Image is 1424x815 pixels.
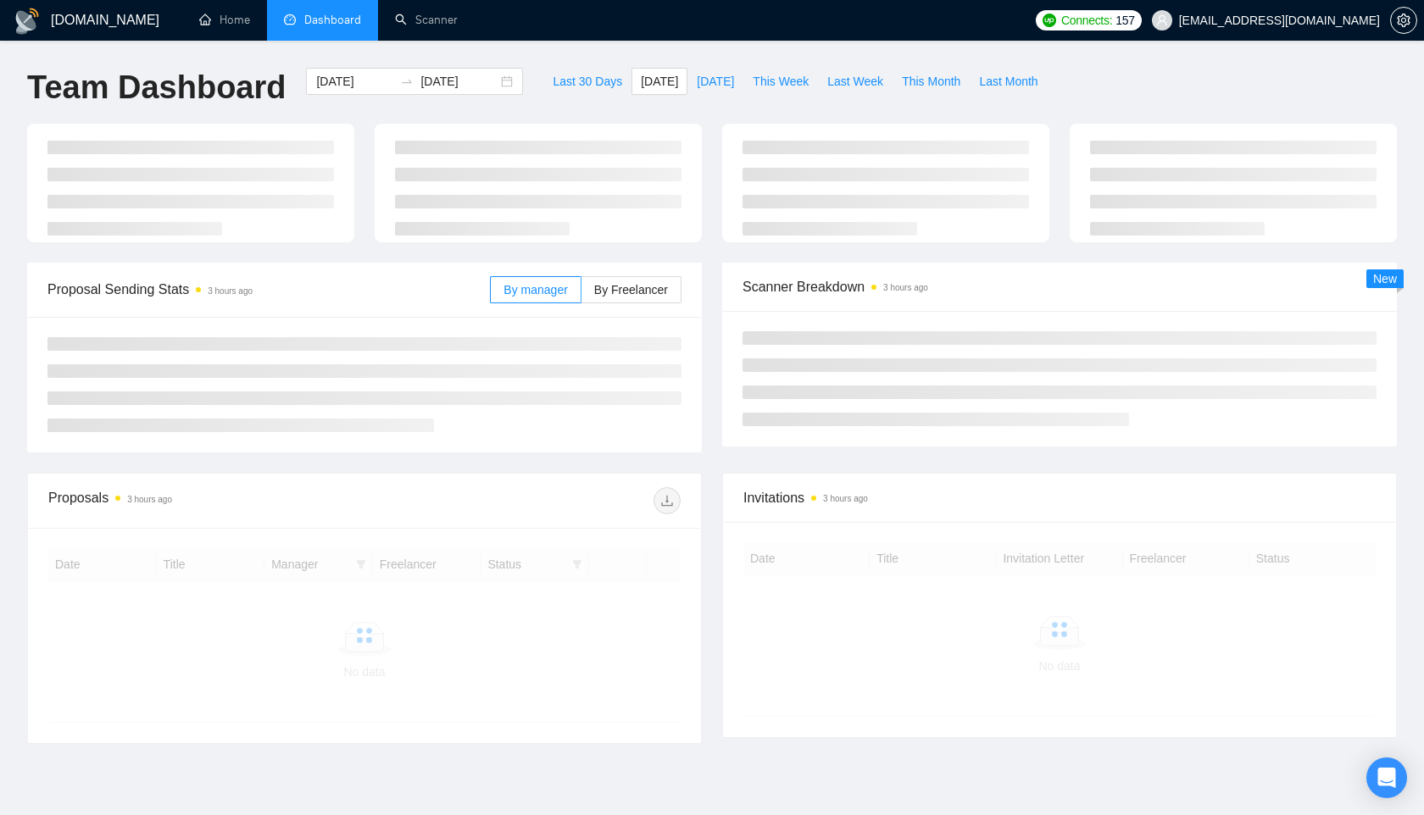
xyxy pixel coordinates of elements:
[1061,11,1112,30] span: Connects:
[420,72,498,91] input: End date
[1390,7,1417,34] button: setting
[47,279,490,300] span: Proposal Sending Stats
[503,283,567,297] span: By manager
[827,72,883,91] span: Last Week
[284,14,296,25] span: dashboard
[127,495,172,504] time: 3 hours ago
[823,494,868,503] time: 3 hours ago
[979,72,1037,91] span: Last Month
[316,72,393,91] input: Start date
[27,68,286,108] h1: Team Dashboard
[594,283,668,297] span: By Freelancer
[1390,14,1417,27] a: setting
[48,487,364,514] div: Proposals
[902,72,960,91] span: This Month
[14,8,41,35] img: logo
[400,75,414,88] span: swap-right
[893,68,970,95] button: This Month
[970,68,1047,95] button: Last Month
[818,68,893,95] button: Last Week
[631,68,687,95] button: [DATE]
[199,13,250,27] a: homeHome
[543,68,631,95] button: Last 30 Days
[1391,14,1416,27] span: setting
[883,283,928,292] time: 3 hours ago
[1043,14,1056,27] img: upwork-logo.png
[208,286,253,296] time: 3 hours ago
[304,13,361,27] span: Dashboard
[1156,14,1168,26] span: user
[743,276,1377,297] span: Scanner Breakdown
[641,72,678,91] span: [DATE]
[753,72,809,91] span: This Week
[687,68,743,95] button: [DATE]
[1373,272,1397,286] span: New
[395,13,458,27] a: searchScanner
[400,75,414,88] span: to
[1366,757,1407,798] div: Open Intercom Messenger
[697,72,734,91] span: [DATE]
[743,68,818,95] button: This Week
[553,72,622,91] span: Last 30 Days
[743,487,1376,508] span: Invitations
[1115,11,1134,30] span: 157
